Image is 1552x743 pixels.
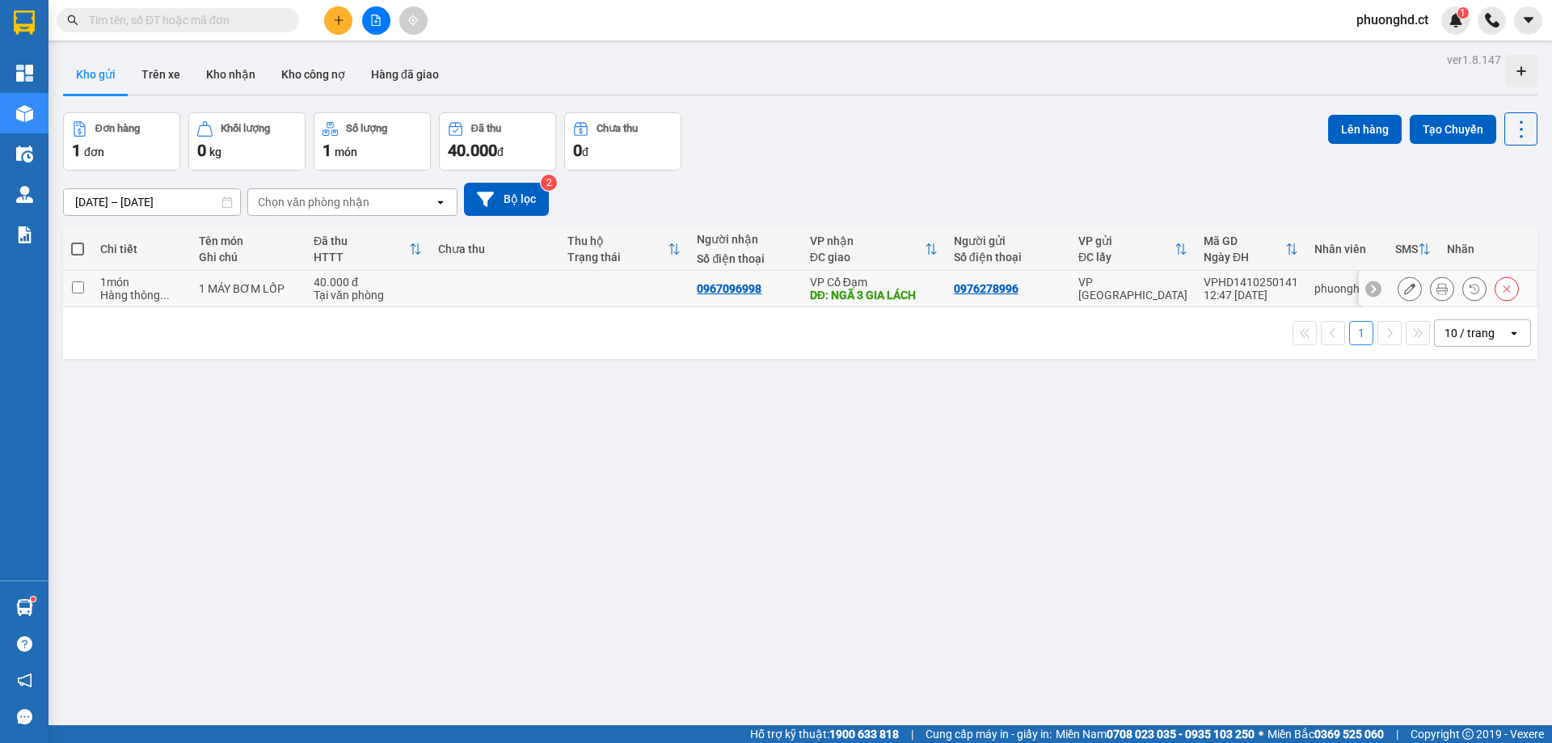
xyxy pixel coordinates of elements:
span: message [17,709,32,724]
div: Chưa thu [438,243,551,255]
img: warehouse-icon [16,105,33,122]
th: Toggle SortBy [306,228,430,271]
span: Hỗ trợ kỹ thuật: [750,725,899,743]
span: | [1396,725,1398,743]
button: Trên xe [129,55,193,94]
img: warehouse-icon [16,186,33,203]
strong: 1900 633 818 [829,728,899,741]
img: warehouse-icon [16,146,33,163]
div: Đã thu [314,234,409,247]
div: 0967096998 [697,282,761,295]
li: Cổ Đạm, xã [GEOGRAPHIC_DATA], [GEOGRAPHIC_DATA] [151,40,676,60]
div: 1 món [100,276,183,289]
div: Chi tiết [100,243,183,255]
b: GỬI : VP [GEOGRAPHIC_DATA] [20,117,241,171]
li: Hotline: 1900252555 [151,60,676,80]
span: caret-down [1521,13,1536,27]
button: Số lượng1món [314,112,431,171]
img: dashboard-icon [16,65,33,82]
div: Khối lượng [221,123,270,134]
img: icon-new-feature [1449,13,1463,27]
button: Đã thu40.000đ [439,112,556,171]
div: Nhãn [1447,243,1528,255]
div: Số điện thoại [697,252,793,265]
div: ĐC lấy [1078,251,1175,264]
span: món [335,146,357,158]
span: aim [407,15,419,26]
button: Hàng đã giao [358,55,452,94]
div: Chọn văn phòng nhận [258,194,369,210]
div: HTTT [314,251,409,264]
div: Hàng thông thường [100,289,183,302]
span: Miền Nam [1056,725,1255,743]
span: 40.000 [448,141,497,160]
div: Đã thu [471,123,501,134]
span: search [67,15,78,26]
span: plus [333,15,344,26]
span: Cung cấp máy in - giấy in: [926,725,1052,743]
img: logo.jpg [20,20,101,101]
th: Toggle SortBy [1387,228,1439,271]
strong: 0369 525 060 [1314,728,1384,741]
div: Tên món [199,234,297,247]
img: phone-icon [1485,13,1499,27]
button: aim [399,6,428,35]
div: Sửa đơn hàng [1398,277,1422,301]
button: Kho nhận [193,55,268,94]
div: VP [GEOGRAPHIC_DATA] [1078,276,1187,302]
span: 0 [197,141,206,160]
button: Bộ lọc [464,183,549,216]
span: file-add [370,15,382,26]
img: logo-vxr [14,11,35,35]
div: VP gửi [1078,234,1175,247]
strong: 0708 023 035 - 0935 103 250 [1107,728,1255,741]
button: Kho công nợ [268,55,358,94]
span: phuonghd.ct [1343,10,1441,30]
button: Tạo Chuyến [1410,115,1496,144]
button: Khối lượng0kg [188,112,306,171]
div: VP Cổ Đạm [810,276,938,289]
span: copyright [1462,728,1474,740]
sup: 1 [1457,7,1469,19]
span: 1 [72,141,81,160]
span: đ [582,146,588,158]
div: Tại văn phòng [314,289,422,302]
span: đ [497,146,504,158]
svg: open [434,196,447,209]
span: 1 [1460,7,1466,19]
span: 0 [573,141,582,160]
th: Toggle SortBy [1196,228,1306,271]
div: Số lượng [346,123,387,134]
th: Toggle SortBy [802,228,946,271]
span: đơn [84,146,104,158]
span: ... [160,289,170,302]
span: 1 [323,141,331,160]
sup: 1 [31,597,36,602]
div: SMS [1395,243,1418,255]
div: DĐ: NGÃ 3 GIA LÁCH [810,289,938,302]
div: phuonghd.ct [1314,282,1379,295]
div: Chưa thu [597,123,638,134]
button: caret-down [1514,6,1542,35]
div: VPHD1410250141 [1204,276,1298,289]
div: 0976278996 [954,282,1018,295]
div: ver 1.8.147 [1447,51,1501,69]
span: | [911,725,913,743]
th: Toggle SortBy [559,228,689,271]
div: Trạng thái [567,251,668,264]
div: 40.000 đ [314,276,422,289]
img: solution-icon [16,226,33,243]
span: Miền Bắc [1267,725,1384,743]
div: 1 MÁY BƠM LỐP [199,282,297,295]
div: Mã GD [1204,234,1285,247]
span: kg [209,146,221,158]
input: Select a date range. [64,189,240,215]
button: Lên hàng [1328,115,1402,144]
div: Số điện thoại [954,251,1062,264]
div: VP nhận [810,234,925,247]
th: Toggle SortBy [1070,228,1196,271]
div: ĐC giao [810,251,925,264]
button: Đơn hàng1đơn [63,112,180,171]
span: ⚪️ [1259,731,1263,737]
img: warehouse-icon [16,599,33,616]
